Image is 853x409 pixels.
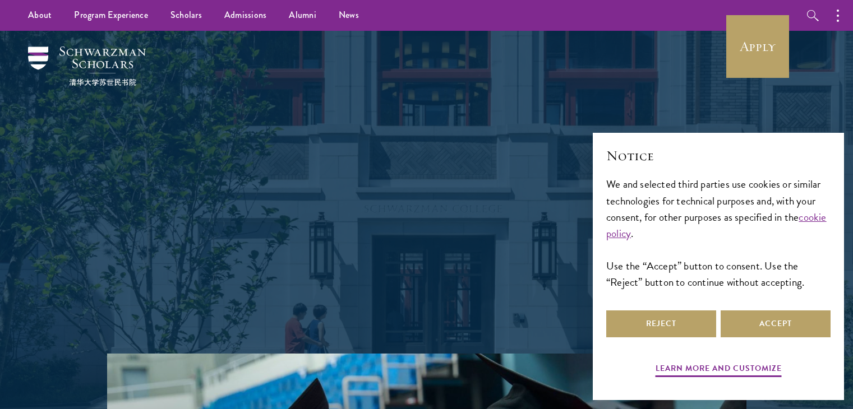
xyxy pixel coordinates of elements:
[726,15,789,78] a: Apply
[606,146,831,165] h2: Notice
[721,310,831,337] button: Accept
[606,209,827,241] a: cookie policy
[28,47,146,86] img: Schwarzman Scholars
[606,310,716,337] button: Reject
[656,361,782,379] button: Learn more and customize
[606,176,831,290] div: We and selected third parties use cookies or similar technologies for technical purposes and, wit...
